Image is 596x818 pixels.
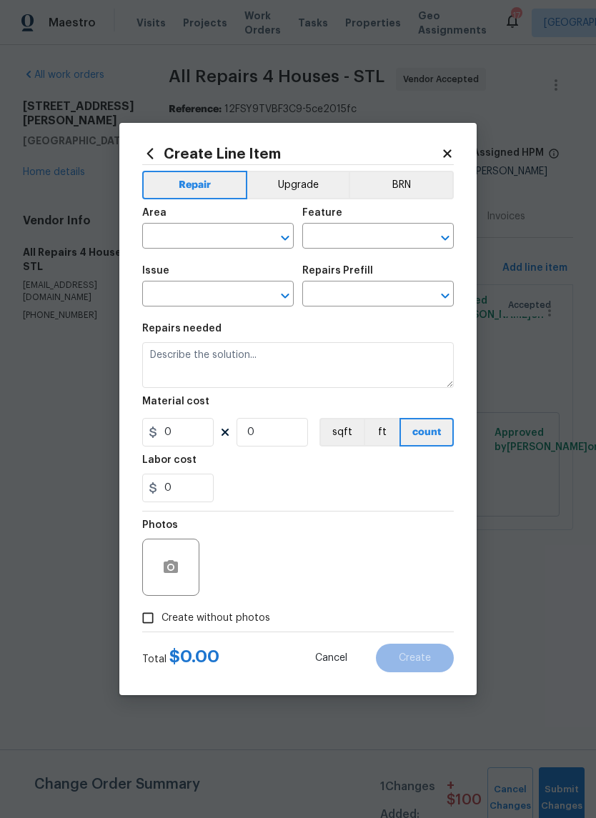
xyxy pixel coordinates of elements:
h5: Feature [302,208,342,218]
h5: Area [142,208,167,218]
button: Create [376,644,454,672]
h5: Photos [142,520,178,530]
h5: Repairs Prefill [302,266,373,276]
button: Open [435,228,455,248]
h5: Labor cost [142,455,197,465]
button: Repair [142,171,247,199]
span: Cancel [315,653,347,664]
span: $ 0.00 [169,648,219,665]
button: Open [435,286,455,306]
button: Upgrade [247,171,349,199]
button: BRN [349,171,454,199]
button: ft [364,418,399,447]
h2: Create Line Item [142,146,441,161]
div: Total [142,649,219,667]
button: Open [275,286,295,306]
button: count [399,418,454,447]
button: Open [275,228,295,248]
span: Create without photos [162,611,270,626]
h5: Material cost [142,396,209,406]
span: Create [399,653,431,664]
button: sqft [319,418,364,447]
button: Cancel [292,644,370,672]
h5: Issue [142,266,169,276]
h5: Repairs needed [142,324,222,334]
